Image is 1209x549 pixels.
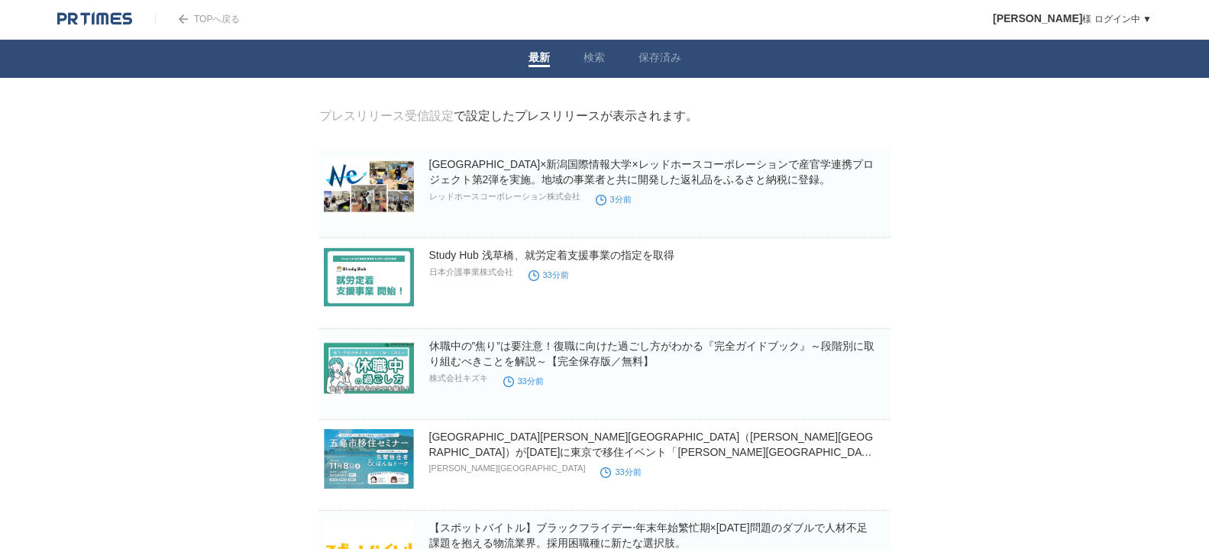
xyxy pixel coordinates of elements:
img: logo.png [57,11,132,27]
time: 33分前 [600,467,641,476]
a: 休職中の”焦り”は要注意！復職に向けた過ごし方がわかる『完全ガイドブック』～段階別に取り組むべきことを解説～【完全保存版／無料】 [429,340,874,367]
p: [PERSON_NAME][GEOGRAPHIC_DATA] [429,463,586,473]
p: 株式会社キズキ [429,373,488,384]
img: 長崎県五島市（五島列島）が11月8日(土)に東京で移住イベント「五島市移住セミナー＆先輩移住者ほんねトーク」を開催！ [324,429,414,489]
time: 3分前 [596,195,632,204]
a: 検索 [583,51,605,67]
img: arrow.png [179,15,188,24]
a: [GEOGRAPHIC_DATA]×新潟国際情報大学×レッドホースコーポレーションで産官学連携プロジェクト第2弾を実施。地域の事業者と共に開発した返礼品をふるさと納税に登録。 [429,158,874,186]
img: 休職中の”焦り”は要注意！復職に向けた過ごし方がわかる『完全ガイドブック』～段階別に取り組むべきことを解説～【完全保存版／無料】 [324,338,414,398]
img: 新潟市×新潟国際情報大学×レッドホースコーポレーションで産官学連携プロジェクト第2弾を実施。地域の事業者と共に開発した返礼品をふるさと納税に登録。 [324,157,414,216]
p: レッドホースコーポレーション株式会社 [429,191,580,202]
a: Study Hub 浅草橋、就労定着支援事業の指定を取得 [429,249,674,261]
a: [GEOGRAPHIC_DATA][PERSON_NAME][GEOGRAPHIC_DATA]（[PERSON_NAME][GEOGRAPHIC_DATA]）が[DATE]に東京で移住イベント「... [429,431,874,473]
img: Study Hub 浅草橋、就労定着支援事業の指定を取得 [324,247,414,307]
span: [PERSON_NAME] [993,12,1082,24]
a: TOPへ戻る [155,14,240,24]
time: 33分前 [503,376,544,386]
a: [PERSON_NAME]様 ログイン中 ▼ [993,14,1152,24]
time: 33分前 [529,270,569,279]
a: 保存済み [638,51,681,67]
div: で設定したプレスリリースが表示されます。 [319,108,698,124]
p: 日本介護事業株式会社 [429,266,513,278]
a: 【スポットバイトル】ブラックフライデー‧年末年始繁忙期×[DATE]問題のダブルで人材不足課題を抱える物流業界。採用困職種に新たな選択肢。 [429,522,868,549]
a: プレスリリース受信設定 [319,109,454,122]
a: 最新 [529,51,550,67]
